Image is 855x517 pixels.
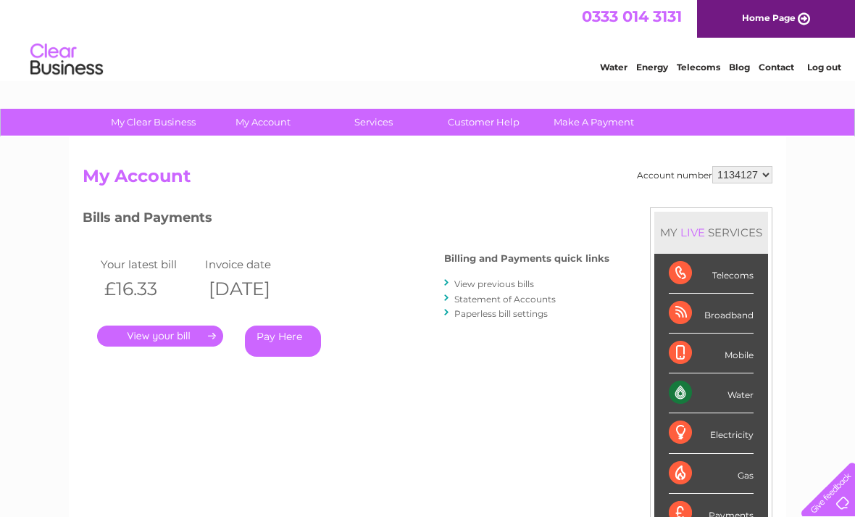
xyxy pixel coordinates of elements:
a: View previous bills [454,278,534,289]
div: Account number [637,166,772,183]
a: Services [314,109,433,136]
a: Log out [807,62,841,73]
a: Water [600,62,627,73]
div: Telecoms [669,254,754,294]
a: Make A Payment [534,109,654,136]
div: Broadband [669,294,754,334]
h3: Bills and Payments [83,207,609,233]
div: Water [669,373,754,413]
h2: My Account [83,166,772,194]
div: Clear Business is a trading name of Verastar Limited (registered in [GEOGRAPHIC_DATA] No. 3667643... [86,8,771,70]
a: Telecoms [677,62,720,73]
a: Pay Here [245,326,321,357]
a: Paperless bill settings [454,308,548,319]
a: Customer Help [424,109,543,136]
div: Electricity [669,413,754,453]
a: My Clear Business [93,109,213,136]
td: Invoice date [201,255,306,274]
a: 0333 014 3131 [582,7,682,25]
h4: Billing and Payments quick links [444,253,609,264]
div: MY SERVICES [654,212,768,253]
a: Statement of Accounts [454,294,556,305]
div: Mobile [669,334,754,373]
div: Gas [669,454,754,494]
a: Energy [636,62,668,73]
a: . [97,326,223,347]
div: LIVE [677,226,708,239]
a: Contact [759,62,794,73]
a: Blog [729,62,750,73]
th: £16.33 [97,274,201,304]
td: Your latest bill [97,255,201,274]
th: [DATE] [201,274,306,304]
img: logo.png [30,38,104,82]
a: My Account [204,109,323,136]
